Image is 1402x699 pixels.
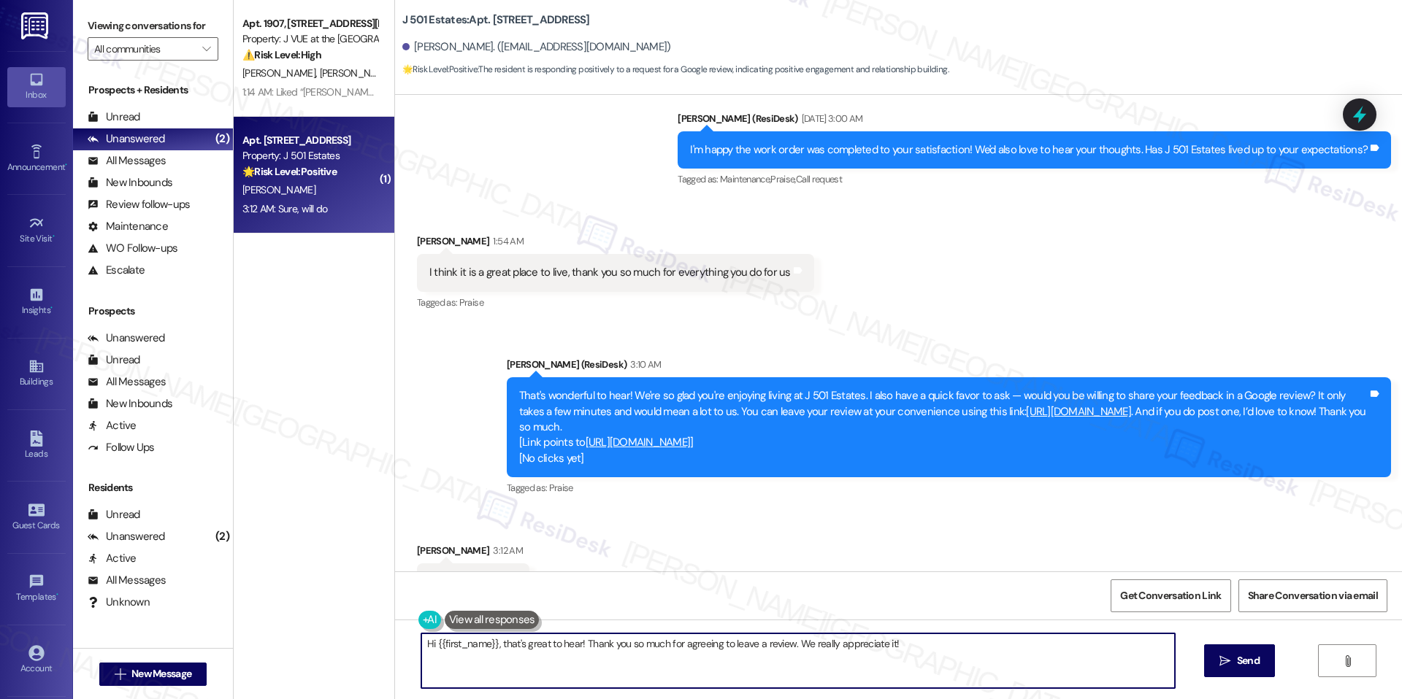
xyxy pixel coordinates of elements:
[1238,579,1387,612] button: Share Conversation via email
[549,482,573,494] span: Praise
[242,148,378,163] div: Property: J 501 Estates
[242,85,1323,99] div: 1:14 AM: Liked “[PERSON_NAME] (J VUE at the LMA): Hey [PERSON_NAME] and [PERSON_NAME], happy to k...
[1120,588,1221,603] span: Get Conversation Link
[88,507,140,522] div: Unread
[88,595,150,610] div: Unknown
[242,16,378,31] div: Apt. 1907, [STREET_ADDRESS][PERSON_NAME]
[402,62,949,77] span: : The resident is responding positively to a request for a Google review, indicating positive eng...
[65,160,67,170] span: •
[88,15,218,37] label: Viewing conversations for
[507,357,1391,377] div: [PERSON_NAME] (ResiDesk)
[1248,588,1378,603] span: Share Conversation via email
[798,111,863,126] div: [DATE] 3:00 AM
[429,265,791,280] div: I think it is a great place to live, thank you so much for everything you do for us
[115,668,126,680] i: 
[1342,655,1353,667] i: 
[7,569,66,609] a: Templates •
[88,396,172,412] div: New Inbounds
[94,37,195,61] input: All communities
[7,426,66,466] a: Leads
[242,202,328,215] div: 3:12 AM: Sure, will do
[402,12,590,28] b: J 501 Estates: Apt. [STREET_ADDRESS]
[88,529,165,544] div: Unanswered
[402,39,671,55] div: [PERSON_NAME]. ([EMAIL_ADDRESS][DOMAIN_NAME])
[88,263,145,278] div: Escalate
[73,304,233,319] div: Prospects
[507,477,1391,498] div: Tagged as:
[402,63,478,75] strong: 🌟 Risk Level: Positive
[586,435,691,449] a: [URL][DOMAIN_NAME]
[242,48,321,61] strong: ⚠️ Risk Level: High
[73,82,233,98] div: Prospects + Residents
[88,331,165,346] div: Unanswered
[242,133,378,148] div: Apt. [STREET_ADDRESS]
[99,663,207,686] button: New Message
[690,142,1368,158] div: I'm happy the work order was completed to your satisfaction! We'd also love to hear your thoughts...
[202,43,210,55] i: 
[53,231,55,242] span: •
[678,169,1391,190] div: Tagged as:
[459,296,483,309] span: Praise
[88,374,166,390] div: All Messages
[1219,655,1230,667] i: 
[50,303,53,313] span: •
[519,388,1368,466] div: That's wonderful to hear! We're so glad you're enjoying living at J 501 Estates. I also have a qu...
[212,525,233,548] div: (2)
[56,590,58,600] span: •
[417,292,814,313] div: Tagged as:
[678,111,1391,131] div: [PERSON_NAME] (ResiDesk)
[88,175,172,190] div: New Inbounds
[7,67,66,107] a: Inbox
[319,66,397,80] span: [PERSON_NAME]
[489,543,522,558] div: 3:12 AM
[88,418,137,433] div: Active
[88,241,177,256] div: WO Follow-ups
[1026,404,1131,419] a: [URL][DOMAIN_NAME]
[421,633,1175,688] textarea: Hi {{first_name}}, that's great to hear! Thank you so much for agreeing to leave a review. We rea...
[88,219,168,234] div: Maintenance
[489,233,523,249] div: 1:54 AM
[88,153,166,169] div: All Messages
[796,173,842,185] span: Call request
[720,173,770,185] span: Maintenance ,
[417,233,814,254] div: [PERSON_NAME]
[88,197,190,212] div: Review follow-ups
[88,109,140,125] div: Unread
[242,66,320,80] span: [PERSON_NAME]
[88,440,155,455] div: Follow Ups
[1204,644,1275,677] button: Send
[417,543,529,563] div: [PERSON_NAME]
[7,641,66,680] a: Account
[88,131,165,147] div: Unanswered
[73,480,233,495] div: Residents
[88,352,140,368] div: Unread
[7,282,66,322] a: Insights •
[88,551,137,566] div: Active
[131,666,191,681] span: New Message
[212,128,233,150] div: (2)
[21,12,51,39] img: ResiDesk Logo
[88,573,166,588] div: All Messages
[242,183,315,196] span: [PERSON_NAME]
[242,165,337,178] strong: 🌟 Risk Level: Positive
[627,357,661,372] div: 3:10 AM
[1111,579,1230,612] button: Get Conversation Link
[1237,653,1260,668] span: Send
[7,354,66,393] a: Buildings
[7,498,66,537] a: Guest Cards
[770,173,795,185] span: Praise ,
[242,31,378,47] div: Property: J VUE at the [GEOGRAPHIC_DATA]
[7,211,66,250] a: Site Visit •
